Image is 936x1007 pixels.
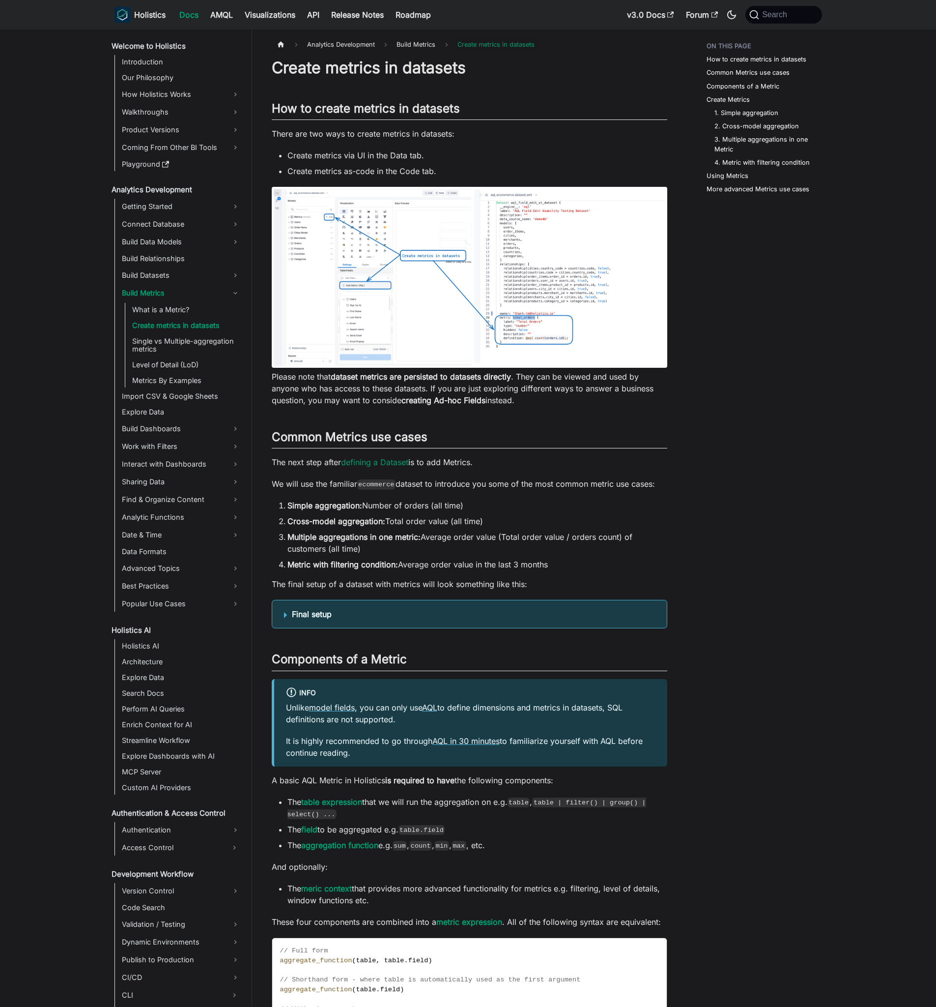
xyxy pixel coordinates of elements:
span: table [356,986,376,993]
strong: creating Ad-hoc Fields [401,395,485,405]
p: Unlike , you can only use to define dimensions and metrics in datasets, SQL definitions are not s... [286,702,655,725]
b: Holistics [134,9,166,21]
code: count [409,841,432,851]
span: ( [352,957,356,964]
li: Create metrics as-code in the Code tab. [287,165,667,177]
a: Build Datasets [119,267,243,283]
strong: Metric with filtering condition: [287,560,398,569]
a: table expression [301,797,362,807]
a: Build Data Models [119,234,243,250]
p: Please note that . They can be viewed and used by anyone who has access to these datasets. If you... [272,371,667,406]
button: Switch between dark and light mode (currently system mode) [724,7,739,23]
a: Holistics AI [119,639,243,653]
a: Explore Dashboards with AI [119,749,243,763]
code: table.field [398,825,445,835]
strong: Simple aggregation: [287,501,362,510]
li: Total order value (all time) [287,515,667,527]
a: Version Control [119,883,243,899]
a: AQL [422,703,437,712]
a: Release Notes [325,7,390,23]
a: Sharing Data [119,474,243,490]
a: defining a Dataset [341,457,408,467]
a: Product Versions [119,122,243,138]
span: ) [428,957,432,964]
a: 3. Multiple aggregations in one Metric [714,135,812,153]
a: Date & Time [119,527,243,543]
a: Docs [173,7,204,23]
h2: Common Metrics use cases [272,430,667,448]
a: Authentication & Access Control [109,806,243,820]
span: table [356,957,376,964]
strong: Cross-model aggregation: [287,516,385,526]
a: 4. Metric with filtering condition [714,158,810,167]
a: Create metrics in datasets [129,319,243,332]
a: Publish to Production [119,952,243,968]
a: Dynamic Environments [119,934,243,950]
a: Introduction [119,55,243,69]
span: field [408,957,428,964]
a: Popular Use Cases [119,596,243,612]
img: Holistics [114,7,130,23]
code: sum [393,841,407,851]
a: Enrich Context for AI [119,718,243,732]
code: ecommerce [357,479,396,489]
a: Analytic Functions [119,509,243,525]
a: CLI [119,987,226,1003]
a: Streamline Workflow [119,734,243,747]
p: We will use the familiar dataset to introduce you some of the most common metric use cases: [272,478,667,490]
button: Expand sidebar category 'Access Control' [226,840,243,856]
span: Build Metrics [392,37,440,52]
b: Final setup [292,609,332,619]
a: MCP Server [119,765,243,779]
a: How to create metrics in datasets [707,55,806,64]
p: These four components are combined into a . All of the following syntax are equivalent: [272,916,667,928]
span: // Shorthand form - where table is automatically used as the first argument [280,976,581,983]
span: table [384,957,404,964]
a: Build Dashboards [119,421,243,437]
span: Create metrics in datasets [453,37,539,52]
a: Create Metrics [707,95,750,104]
p: A basic AQL Metric in Holistics the following components: [272,774,667,786]
a: Validation / Testing [119,917,243,932]
a: Level of Detail (LoD) [129,358,243,372]
p: It is highly recommended to go through to familiarize yourself with AQL before continue reading. [286,735,655,759]
a: Authentication [119,822,243,838]
strong: Multiple aggregations in one metric: [287,532,421,542]
summary: Final setup [284,608,655,620]
span: ( [352,986,356,993]
a: 1. Simple aggregation [714,108,778,118]
a: Explore Data [119,405,243,419]
a: Getting Started [119,199,243,214]
a: Home page [272,37,290,52]
a: AMQL [204,7,239,23]
nav: Docs sidebar [105,30,252,1007]
a: Forum [680,7,724,23]
a: Our Philosophy [119,71,243,85]
a: Playground [119,157,243,171]
span: Search [759,10,793,19]
a: Build Relationships [119,252,243,266]
nav: Breadcrumbs [272,37,667,52]
a: aggregation function [301,840,378,850]
span: field [380,986,400,993]
a: field [301,825,317,834]
li: Average order value (Total order value / orders count) of customers (all time) [287,531,667,555]
a: Custom AI Providers [119,781,243,795]
a: Common Metrics use cases [707,68,790,77]
a: v3.0 Docs [621,7,680,23]
a: 2. Cross-model aggregation [714,121,799,131]
li: The that we will run the aggregation on e.g. , [287,796,667,820]
a: Walkthroughs [119,104,243,120]
span: . [404,957,408,964]
a: Import CSV & Google Sheets [119,389,243,403]
a: API [301,7,325,23]
a: meric context [301,884,352,893]
code: max [452,841,466,851]
a: Explore Data [119,671,243,684]
span: aggregate_function [280,957,352,964]
span: . [376,986,380,993]
a: Perform AI Queries [119,702,243,716]
code: min [434,841,449,851]
a: Visualizations [239,7,301,23]
a: Advanced Topics [119,561,243,576]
